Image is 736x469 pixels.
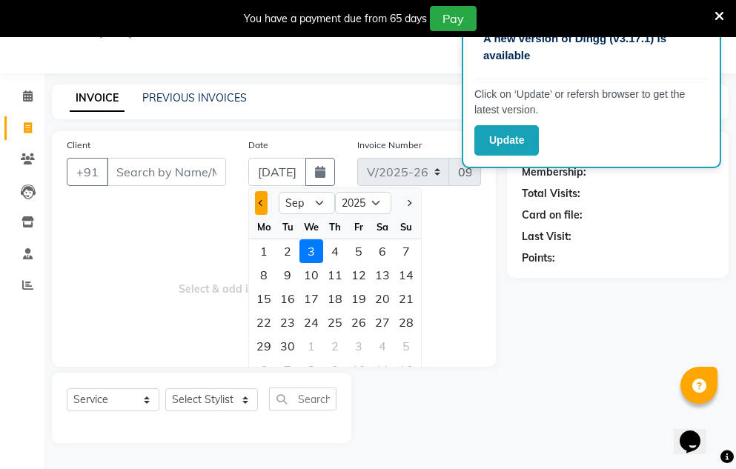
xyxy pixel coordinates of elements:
button: +91 [67,158,108,186]
div: Tu [276,215,299,239]
select: Select month [279,192,335,214]
div: Sunday, October 5, 2025 [394,334,418,358]
div: 6 [252,358,276,382]
div: 5 [347,239,371,263]
div: Sunday, September 28, 2025 [394,310,418,334]
div: Card on file: [522,207,583,223]
div: Total Visits: [522,186,580,202]
div: Saturday, September 6, 2025 [371,239,394,263]
div: 28 [394,310,418,334]
select: Select year [335,192,391,214]
div: 23 [276,310,299,334]
div: Sunday, September 7, 2025 [394,239,418,263]
div: Membership: [522,164,586,180]
div: 30 [276,334,299,358]
div: Friday, September 26, 2025 [347,310,371,334]
div: 16 [276,287,299,310]
div: Tuesday, September 30, 2025 [276,334,299,358]
div: Sunday, September 21, 2025 [394,287,418,310]
div: Points: [522,250,555,266]
a: PREVIOUS INVOICES [142,91,247,104]
div: Last Visit: [522,229,571,245]
div: 13 [371,263,394,287]
div: Monday, September 1, 2025 [252,239,276,263]
div: Wednesday, September 10, 2025 [299,263,323,287]
div: 22 [252,310,276,334]
div: 6 [371,239,394,263]
div: Wednesday, September 3, 2025 [299,239,323,263]
div: 7 [276,358,299,382]
button: Update [474,125,539,156]
div: Wednesday, October 8, 2025 [299,358,323,382]
div: Su [394,215,418,239]
div: You have a payment due from 65 days [244,11,427,27]
div: 26 [347,310,371,334]
div: Friday, September 12, 2025 [347,263,371,287]
div: 17 [299,287,323,310]
div: Wednesday, September 17, 2025 [299,287,323,310]
div: 11 [323,263,347,287]
div: Mo [252,215,276,239]
div: 18 [323,287,347,310]
label: Client [67,139,90,152]
div: 5 [394,334,418,358]
div: 29 [252,334,276,358]
div: Monday, September 29, 2025 [252,334,276,358]
div: Friday, September 19, 2025 [347,287,371,310]
div: 8 [299,358,323,382]
div: Tuesday, September 9, 2025 [276,263,299,287]
div: 21 [394,287,418,310]
p: A new version of Dingg (v3.17.1) is available [483,30,700,64]
p: Click on ‘Update’ or refersh browser to get the latest version. [474,87,709,118]
div: Monday, October 6, 2025 [252,358,276,382]
div: Monday, September 15, 2025 [252,287,276,310]
label: Date [248,139,268,152]
div: 25 [323,310,347,334]
div: Monday, September 22, 2025 [252,310,276,334]
div: 10 [299,263,323,287]
div: 8 [252,263,276,287]
div: Wednesday, October 1, 2025 [299,334,323,358]
div: 15 [252,287,276,310]
div: 2 [276,239,299,263]
div: Saturday, September 20, 2025 [371,287,394,310]
div: 3 [347,334,371,358]
div: Sunday, September 14, 2025 [394,263,418,287]
div: 4 [371,334,394,358]
div: Saturday, October 11, 2025 [371,358,394,382]
span: Select & add items from the list below [67,204,481,352]
div: Wednesday, September 24, 2025 [299,310,323,334]
div: Tuesday, September 16, 2025 [276,287,299,310]
div: 2 [323,334,347,358]
div: Sa [371,215,394,239]
div: 27 [371,310,394,334]
div: Thursday, October 9, 2025 [323,358,347,382]
div: 9 [323,358,347,382]
div: 3 [299,239,323,263]
input: Search by Name/Mobile/Email/Code [107,158,226,186]
div: 19 [347,287,371,310]
div: Tuesday, September 2, 2025 [276,239,299,263]
div: Tuesday, September 23, 2025 [276,310,299,334]
div: Friday, September 5, 2025 [347,239,371,263]
div: 10 [347,358,371,382]
iframe: chat widget [674,410,721,454]
input: Search or Scan [269,387,336,410]
div: Tuesday, October 7, 2025 [276,358,299,382]
button: Previous month [255,191,268,215]
button: Next month [402,191,415,215]
div: Thursday, September 18, 2025 [323,287,347,310]
div: 1 [299,334,323,358]
div: Friday, October 10, 2025 [347,358,371,382]
div: Saturday, September 13, 2025 [371,263,394,287]
div: Saturday, October 4, 2025 [371,334,394,358]
div: 14 [394,263,418,287]
div: 12 [394,358,418,382]
a: INVOICE [70,85,125,112]
div: Fr [347,215,371,239]
div: Thursday, September 25, 2025 [323,310,347,334]
div: 12 [347,263,371,287]
div: 9 [276,263,299,287]
div: Th [323,215,347,239]
div: 7 [394,239,418,263]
